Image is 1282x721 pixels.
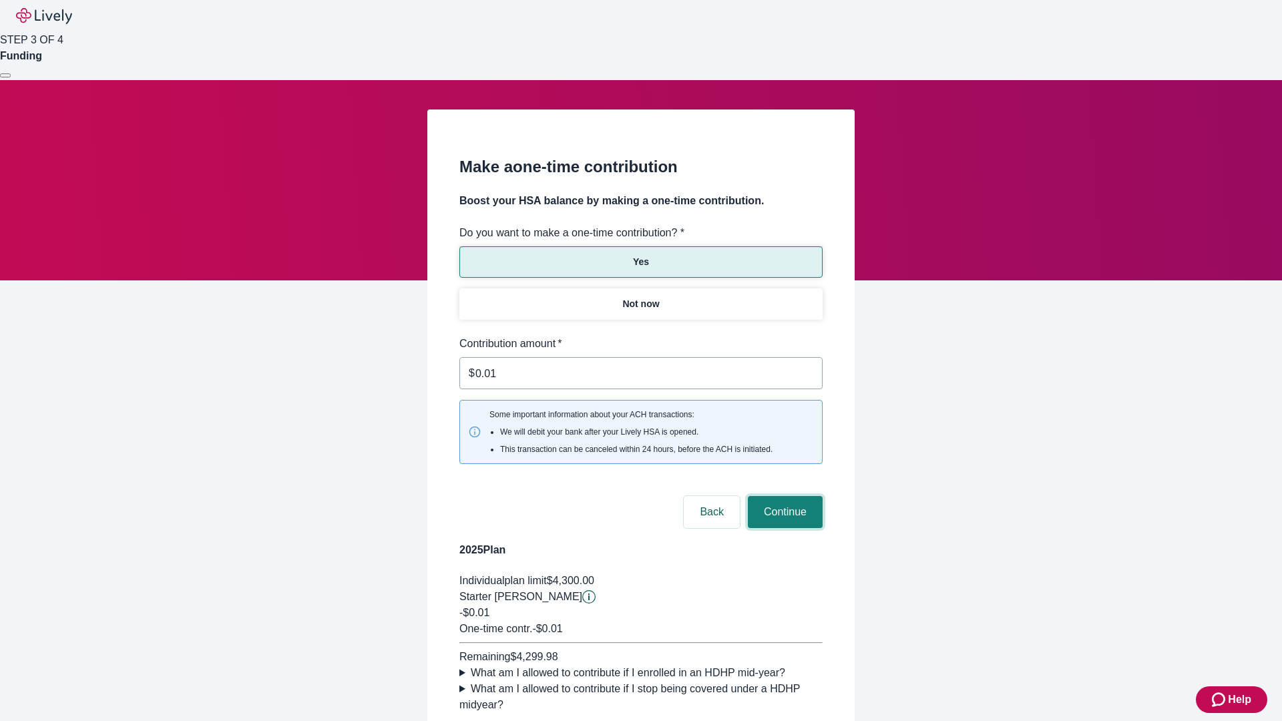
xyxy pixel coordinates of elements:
[475,360,823,387] input: $0.00
[532,623,562,634] span: - $0.01
[510,651,558,662] span: $4,299.98
[459,336,562,352] label: Contribution amount
[459,155,823,179] h2: Make a one-time contribution
[582,590,596,604] button: Lively will contribute $0.01 to establish your account
[469,365,475,381] p: $
[459,623,532,634] span: One-time contr.
[459,542,823,558] h4: 2025 Plan
[459,681,823,713] summary: What am I allowed to contribute if I stop being covered under a HDHP midyear?
[1228,692,1251,708] span: Help
[500,426,773,438] li: We will debit your bank after your Lively HSA is opened.
[459,193,823,209] h4: Boost your HSA balance by making a one-time contribution.
[459,651,510,662] span: Remaining
[1212,692,1228,708] svg: Zendesk support icon
[500,443,773,455] li: This transaction can be canceled within 24 hours, before the ACH is initiated.
[582,590,596,604] svg: Starter penny details
[622,297,659,311] p: Not now
[1196,686,1267,713] button: Zendesk support iconHelp
[684,496,740,528] button: Back
[459,575,547,586] span: Individual plan limit
[748,496,823,528] button: Continue
[459,288,823,320] button: Not now
[633,255,649,269] p: Yes
[547,575,594,586] span: $4,300.00
[459,225,684,241] label: Do you want to make a one-time contribution? *
[489,409,773,455] span: Some important information about your ACH transactions:
[16,8,72,24] img: Lively
[459,591,582,602] span: Starter [PERSON_NAME]
[459,607,489,618] span: -$0.01
[459,246,823,278] button: Yes
[459,665,823,681] summary: What am I allowed to contribute if I enrolled in an HDHP mid-year?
